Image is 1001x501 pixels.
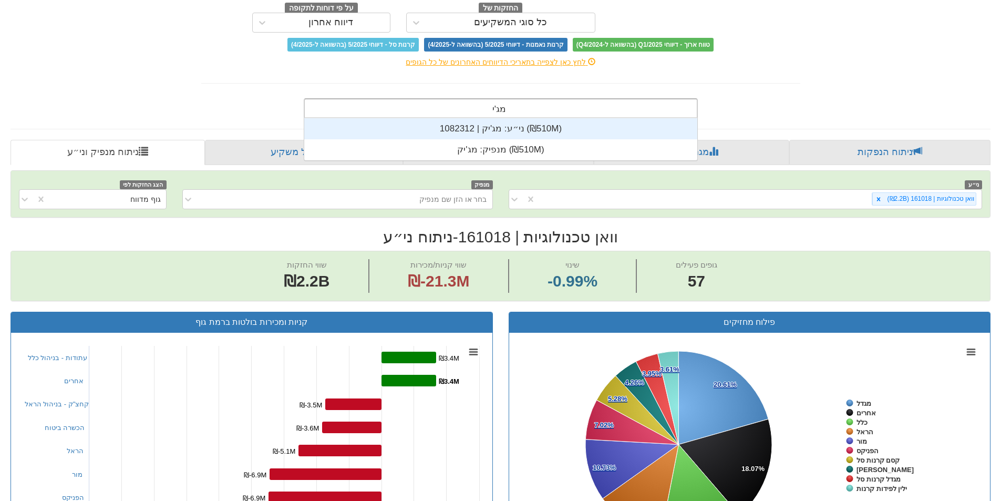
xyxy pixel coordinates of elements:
[273,447,295,455] tspan: ₪-5.1M
[565,260,580,269] span: שינוי
[856,418,868,426] tspan: כלל
[856,400,871,407] tspan: מגדל
[11,228,990,246] h2: וואן טכנולוגיות | 161018 - ניתוח ני״ע
[856,475,901,483] tspan: מגדל קרנות סל
[660,365,679,373] tspan: 3.61%
[856,485,907,493] tspan: ילין לפידות קרנות
[676,260,717,269] span: גופים פעילים
[284,272,329,290] span: ₪2.2B
[67,447,84,455] a: הראל
[856,456,900,464] tspan: קסם קרנות סל
[304,118,697,160] div: grid
[573,38,714,52] span: טווח ארוך - דיווחי Q1/2025 (בהשוואה ל-Q4/2024)
[72,471,82,478] a: מור
[593,464,616,472] tspan: 10.73%
[856,428,873,436] tspan: הראל
[28,354,87,362] a: עתודות - בניהול כלל
[408,272,469,290] span: ₪-21.3M
[741,465,765,473] tspan: 18.07%
[410,260,467,269] span: שווי קניות/מכירות
[304,139,697,160] div: מנפיק: ‏מג'יק ‎(₪510M)‎
[244,471,266,479] tspan: ₪-6.9M
[856,409,876,417] tspan: אחרים
[25,400,89,408] a: קחצ"ק - בניהול הראל
[11,140,205,165] a: ניתוח מנפיק וני״ע
[130,194,161,205] div: גוף מדווח
[474,17,547,28] div: כל סוגי המשקיעים
[714,381,737,388] tspan: 20.61%
[296,424,319,432] tspan: ₪-3.6M
[548,270,597,293] span: -0.99%
[439,354,459,362] tspan: ₪3.4M
[965,180,982,189] span: ני״ע
[308,17,353,28] div: דיווח אחרון
[856,437,867,445] tspan: מור
[594,421,614,429] tspan: 7.02%
[642,370,662,377] tspan: 3.95%
[19,318,484,327] h3: קניות ומכירות בולטות ברמת גוף
[285,3,358,14] span: על פי דוחות לתקופה
[45,424,85,432] a: הכשרה ביטוח
[300,401,322,409] tspan: ₪-3.5M
[517,318,983,327] h3: פילוח מחזיקים
[856,466,914,474] tspan: [PERSON_NAME]
[419,194,487,205] div: בחר או הזן שם מנפיק
[287,260,327,269] span: שווי החזקות
[471,180,493,189] span: מנפיק
[120,180,166,189] span: הצג החזקות לפי
[856,447,879,455] tspan: הפניקס
[287,38,419,52] span: קרנות סל - דיווחי 5/2025 (בהשוואה ל-4/2025)
[205,140,403,165] a: פרופיל משקיע
[625,379,644,386] tspan: 4.26%
[676,270,717,293] span: 57
[608,395,627,403] tspan: 5.28%
[789,140,990,165] a: ניתוח הנפקות
[424,38,567,52] span: קרנות נאמנות - דיווחי 5/2025 (בהשוואה ל-4/2025)
[884,193,976,205] div: וואן טכנולוגיות | 161018 (₪2.2B)
[439,377,459,385] tspan: ₪3.4M
[479,3,523,14] span: החזקות של
[193,57,808,67] div: לחץ כאן לצפייה בתאריכי הדיווחים האחרונים של כל הגופים
[304,118,697,139] div: ני״ע: ‏מג'יק | 1082312 ‎(₪510M)‎
[64,377,84,385] a: אחרים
